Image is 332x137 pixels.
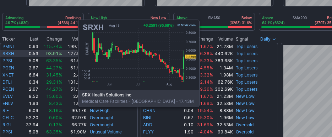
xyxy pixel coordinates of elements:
td: 90.17K [62,107,87,114]
span: -25.23% [195,58,213,63]
span: -31.69% [195,122,213,127]
a: Overbought [90,122,113,127]
span: -23.32% [195,72,213,78]
span: -22.14% [195,79,213,85]
span: 15.60% [46,94,62,99]
td: 199.17M [62,43,87,50]
a: Unusual Volume [90,129,122,135]
td: 0.04 [178,107,194,114]
div: SMA50 [176,15,252,26]
span: 44.27% [46,65,62,70]
td: 51.54M [62,86,87,93]
a: New Low [236,108,255,113]
td: 440.62K [213,50,233,57]
a: CHSN [143,108,156,113]
a: RIGL [2,122,12,127]
td: 8.83M [213,107,233,114]
a: DFLI [2,79,12,85]
p: Below [229,15,252,20]
p: (3263) 31.6% [229,20,252,25]
td: 6.64 [19,72,39,79]
td: 21.23M [213,93,233,100]
td: 6.09 [19,107,39,114]
a: FLYY [143,129,154,135]
td: 1.96M [213,114,233,121]
span: 63.35% [46,129,62,135]
span: 93.91% [46,51,62,56]
a: EVLV [2,94,13,99]
td: 0.63 [19,43,39,50]
a: PPSI [2,129,12,135]
td: 5.08 [19,57,39,64]
td: 131.26M [62,79,87,86]
span: -26.38% [195,51,213,56]
span: 63.35% [46,58,62,63]
th: Change [39,36,62,43]
span: 29.31% [46,79,62,85]
span: -15.30% [195,115,213,120]
a: New Low [236,101,255,106]
a: Top Losers [236,44,257,49]
p: 46.7% (4830) [5,20,29,25]
span: • [127,99,131,104]
p: Declining [58,15,81,20]
span: Daily [260,36,271,43]
span: -31.67% [195,44,213,49]
a: ADD [143,122,152,127]
a: New Low [236,94,255,99]
td: 0.34 [19,79,39,86]
td: 2.67 [19,86,39,93]
a: BINI [143,115,151,120]
td: 1.06M [62,100,87,107]
p: (4566) 44.1% [58,20,81,25]
td: 52.20 [19,114,39,121]
td: 66.77K [62,121,87,128]
th: Volume [62,36,87,43]
span: 115.74% [43,44,62,49]
a: New High [90,108,109,113]
td: 61.90M [62,128,87,136]
td: 0.53 [19,50,39,57]
a: CELC [2,115,14,120]
td: 127.91M [62,50,87,57]
p: Advancing [5,15,29,20]
td: 21.23M [213,43,233,50]
a: Top Losers [236,51,257,56]
span: 0.13% [49,122,62,127]
td: 2.42M [62,72,87,79]
td: 0.10 [178,121,194,128]
span: -19.54% [195,108,213,113]
p: New Low [148,15,166,20]
a: PGEN [2,65,14,70]
td: 37.94 [19,121,39,128]
td: 2.67 [19,64,39,72]
a: Top Losers [236,79,257,85]
td: 32.53M [213,100,233,107]
a: ENLV [2,101,13,106]
p: 64.1% (6624) [262,20,285,25]
span: -31.67% [195,94,213,99]
td: 61.90M [62,57,87,64]
a: SIF [2,108,9,113]
th: Volume [213,36,233,43]
th: Last [19,36,39,43]
td: 99.84K [213,128,233,136]
a: Oversold [236,122,254,127]
a: Top Losers [236,58,257,63]
p: Above [262,15,285,20]
span: -31.69% [195,101,213,106]
span: • [175,99,179,104]
td: 32.53M [213,121,233,128]
td: 302.69K [213,86,233,93]
a: PMNT [2,44,15,49]
td: 0.67 [178,114,194,121]
a: XNET [2,72,14,78]
a: SRXH [2,51,14,56]
td: 62.76K [213,79,233,86]
a: PGEN [2,86,14,92]
span: Signal [236,36,248,42]
a: Top Losers [236,65,257,70]
span: -24.55% [195,65,213,70]
span: -19.36% [195,86,213,92]
td: 8.52 [19,93,39,100]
